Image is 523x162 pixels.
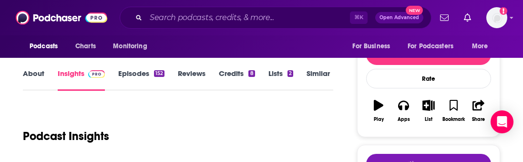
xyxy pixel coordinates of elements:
[307,69,330,91] a: Similar
[248,70,255,77] div: 8
[379,15,419,20] span: Open Advanced
[219,69,255,91] a: Credits8
[178,69,205,91] a: Reviews
[346,37,402,55] button: open menu
[441,94,466,128] button: Bookmark
[366,69,491,88] div: Rate
[120,7,431,29] div: Search podcasts, credits, & more...
[465,37,500,55] button: open menu
[416,94,441,128] button: List
[375,12,423,23] button: Open AdvancedNew
[268,69,293,91] a: Lists2
[113,40,147,53] span: Monitoring
[436,10,452,26] a: Show notifications dropdown
[146,10,350,25] input: Search podcasts, credits, & more...
[75,40,96,53] span: Charts
[491,110,513,133] div: Open Intercom Messenger
[472,117,485,122] div: Share
[401,37,467,55] button: open menu
[154,70,164,77] div: 152
[350,11,368,24] span: ⌘ K
[466,94,491,128] button: Share
[442,117,465,122] div: Bookmark
[118,69,164,91] a: Episodes152
[500,7,507,15] svg: Add a profile image
[425,117,432,122] div: List
[406,6,423,15] span: New
[23,129,109,143] h1: Podcast Insights
[287,70,293,77] div: 2
[23,69,44,91] a: About
[366,94,391,128] button: Play
[391,94,416,128] button: Apps
[69,37,102,55] a: Charts
[16,9,107,27] img: Podchaser - Follow, Share and Rate Podcasts
[460,10,475,26] a: Show notifications dropdown
[352,40,390,53] span: For Business
[23,37,70,55] button: open menu
[472,40,488,53] span: More
[30,40,58,53] span: Podcasts
[486,7,507,28] button: Show profile menu
[408,40,453,53] span: For Podcasters
[486,7,507,28] img: User Profile
[486,7,507,28] span: Logged in as KCarter
[88,70,105,78] img: Podchaser Pro
[106,37,159,55] button: open menu
[58,69,105,91] a: InsightsPodchaser Pro
[374,117,384,122] div: Play
[398,117,410,122] div: Apps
